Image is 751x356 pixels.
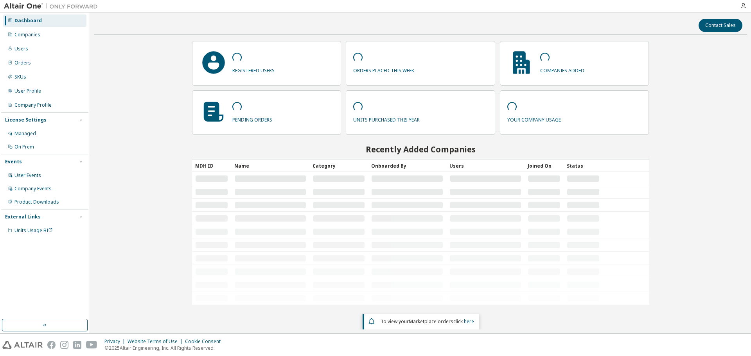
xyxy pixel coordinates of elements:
[14,60,31,66] div: Orders
[449,159,521,172] div: Users
[4,2,102,10] img: Altair One
[14,102,52,108] div: Company Profile
[2,341,43,349] img: altair_logo.svg
[192,144,649,154] h2: Recently Added Companies
[381,318,474,325] span: To view your click
[528,159,561,172] div: Joined On
[104,345,225,351] p: © 2025 Altair Engineering, Inc. All Rights Reserved.
[14,227,53,234] span: Units Usage BI
[86,341,97,349] img: youtube.svg
[409,318,453,325] em: Marketplace orders
[5,159,22,165] div: Events
[232,114,272,123] p: pending orders
[14,144,34,150] div: On Prem
[464,318,474,325] a: here
[232,65,275,74] p: registered users
[353,114,420,123] p: units purchased this year
[185,338,225,345] div: Cookie Consent
[14,199,59,205] div: Product Downloads
[47,341,56,349] img: facebook.svg
[5,117,47,123] div: License Settings
[14,46,28,52] div: Users
[353,65,414,74] p: orders placed this week
[540,65,584,74] p: companies added
[234,159,306,172] div: Name
[507,114,561,123] p: your company usage
[14,18,42,24] div: Dashboard
[14,186,52,192] div: Company Events
[313,159,365,172] div: Category
[14,88,41,94] div: User Profile
[567,159,600,172] div: Status
[60,341,68,349] img: instagram.svg
[699,19,742,32] button: Contact Sales
[128,338,185,345] div: Website Terms of Use
[5,214,41,220] div: External Links
[14,32,40,38] div: Companies
[104,338,128,345] div: Privacy
[371,159,443,172] div: Onboarded By
[14,172,41,179] div: User Events
[195,159,228,172] div: MDH ID
[73,341,81,349] img: linkedin.svg
[14,131,36,137] div: Managed
[14,74,26,80] div: SKUs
